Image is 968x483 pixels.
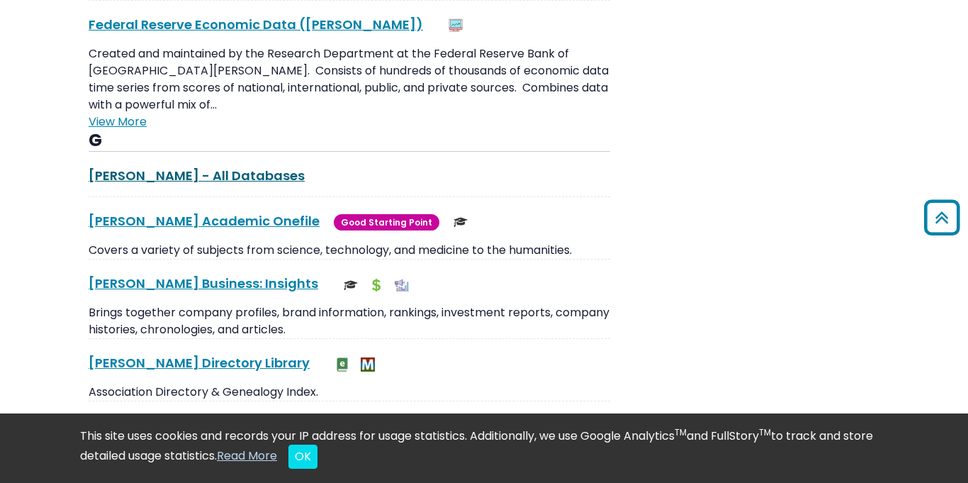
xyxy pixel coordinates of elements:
[80,428,888,469] div: This site uses cookies and records your IP address for usage statistics. Additionally, we use Goo...
[344,278,358,292] img: Scholarly or Peer Reviewed
[759,426,771,438] sup: TM
[89,274,318,292] a: [PERSON_NAME] Business: Insights
[919,206,964,229] a: Back to Top
[89,384,610,401] p: Association Directory & Genealogy Index.
[89,354,310,372] a: [PERSON_NAME] Directory Library
[288,445,317,469] button: Close
[89,45,610,113] p: Created and maintained by the Research Department at the Federal Reserve Bank of [GEOGRAPHIC_DATA...
[369,278,383,292] img: Financial Report
[335,357,349,372] img: e-Book
[89,212,320,230] a: [PERSON_NAME] Academic Onefile
[454,215,468,229] img: Scholarly or Peer Reviewed
[395,278,409,292] img: Industry Report
[217,448,277,464] a: Read More
[89,16,423,33] a: Federal Reserve Economic Data ([PERSON_NAME])
[449,18,463,33] img: Statistics
[89,242,610,259] p: Covers a variety of subjects from science, technology, and medicine to the humanities.
[361,357,375,372] img: MeL (Michigan electronic Library)
[334,214,439,231] span: Good Starting Point
[89,113,147,130] a: View More
[675,426,687,438] sup: TM
[89,304,610,338] p: Brings together company profiles, brand information, rankings, investment reports, company histor...
[89,131,610,152] h3: G
[89,167,305,184] a: [PERSON_NAME] - All Databases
